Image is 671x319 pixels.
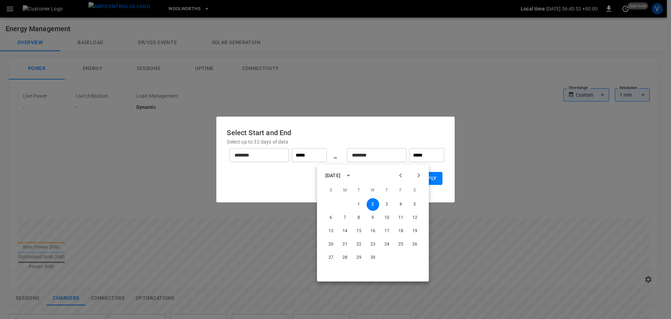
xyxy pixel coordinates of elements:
[395,198,407,211] button: 4
[395,238,407,251] button: 25
[381,238,393,251] button: 24
[416,172,442,185] button: Apply
[342,169,354,181] button: calendar view is open, switch to year view
[325,211,337,224] button: 6
[353,251,365,264] button: 29
[325,251,337,264] button: 27
[353,198,365,211] button: 1
[339,211,351,224] button: 7
[381,225,393,237] button: 17
[325,238,337,251] button: 20
[353,211,365,224] button: 8
[413,169,425,181] button: Next month
[409,225,421,237] button: 19
[339,225,351,237] button: 14
[367,238,379,251] button: 23
[367,183,379,197] span: Wednesday
[409,238,421,251] button: 26
[339,251,351,264] button: 28
[339,238,351,251] button: 21
[395,211,407,224] button: 11
[325,225,337,237] button: 13
[395,183,407,197] span: Friday
[227,127,444,138] h6: Select Start and End
[353,238,365,251] button: 22
[367,251,379,264] button: 30
[367,211,379,224] button: 9
[339,183,351,197] span: Monday
[381,211,393,224] button: 10
[367,198,379,211] button: 2
[367,225,379,237] button: 16
[381,183,393,197] span: Thursday
[395,225,407,237] button: 18
[325,172,340,179] div: [DATE]
[409,211,421,224] button: 12
[334,150,337,161] h6: _
[353,225,365,237] button: 15
[227,138,444,145] p: Select up to 32 days of data
[325,183,337,197] span: Sunday
[395,169,406,181] button: Previous month
[353,183,365,197] span: Tuesday
[409,183,421,197] span: Saturday
[381,198,393,211] button: 3
[409,198,421,211] button: 5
